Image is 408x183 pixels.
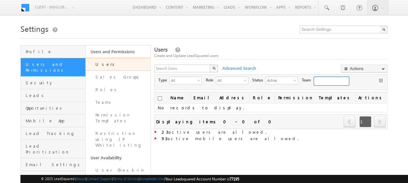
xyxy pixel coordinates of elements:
[26,80,84,86] span: Security
[21,115,85,127] a: Mobile App
[86,127,151,152] a: Restriction using IP Whitelisting
[21,45,85,58] a: Profile
[374,116,386,127] span: next
[20,23,48,34] span: Settings
[140,177,164,181] a: Acceptable Use
[21,140,85,158] a: Lead Prioritization
[190,92,250,103] a: Email Address
[167,92,188,103] a: Name
[35,4,69,10] span: Client - indglobal2 (77195)
[86,109,151,127] a: Permission Templates
[229,177,239,181] span: 77195
[26,49,84,55] span: Profile
[162,129,168,135] strong: 23
[300,26,388,33] input: Search Settings
[343,116,355,127] span: prev
[293,79,299,82] span: select
[154,53,388,59] div: Create and Update LeadSquared users
[86,71,151,83] a: Sales Groups
[154,46,167,53] span: Users
[252,77,266,83] span: Status
[158,77,169,83] span: Type
[162,136,299,141] span: active mobile users are allowed.
[266,77,292,83] span: Active
[21,89,85,102] a: Leads
[26,162,84,167] span: Email Settings
[26,130,84,136] span: Lead Tracking
[86,164,151,177] a: User Check-in
[156,118,275,125] div: Displaying items 0 - 0 of 0
[41,176,239,182] span: © 2025 LeadSquared | | | | |
[170,77,196,83] span: All
[197,79,203,82] span: select
[216,77,243,83] span: All
[113,177,139,181] a: Terms of Service
[250,92,275,103] a: Role
[206,77,216,83] span: Role
[162,129,266,135] span: active users are allowed.
[26,105,84,111] span: Opportunities
[86,83,151,96] a: Roles
[155,104,388,112] td: No records to display.
[26,61,84,73] span: Users and Permissions
[162,136,167,141] strong: 93
[86,58,151,71] a: Users
[21,58,85,77] a: Users and Permissions
[21,102,85,115] a: Opportunities
[26,118,84,124] span: Mobile App
[26,143,84,155] span: Lead Prioritization
[359,116,371,127] span: 1
[219,65,258,71] span: Advanced Search
[86,45,151,58] a: Users and Permissions
[154,65,211,72] input: Search Users
[341,65,388,73] button: Actions
[86,152,151,164] a: User Availability
[21,127,85,140] a: Lead Tracking
[212,67,216,70] img: Search
[302,77,314,83] span: Team
[21,158,85,171] a: Email Settings
[355,92,387,103] span: Actions
[275,92,355,103] span: Permission Templates
[21,77,85,89] a: Security
[343,117,356,127] a: prev
[26,92,84,98] span: Leads
[87,177,112,181] a: Contact Support
[244,79,249,82] span: select
[374,117,386,127] a: next
[76,177,86,181] a: About
[86,96,151,109] a: Teams
[165,177,239,181] span: Your Leadsquared Account Number is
